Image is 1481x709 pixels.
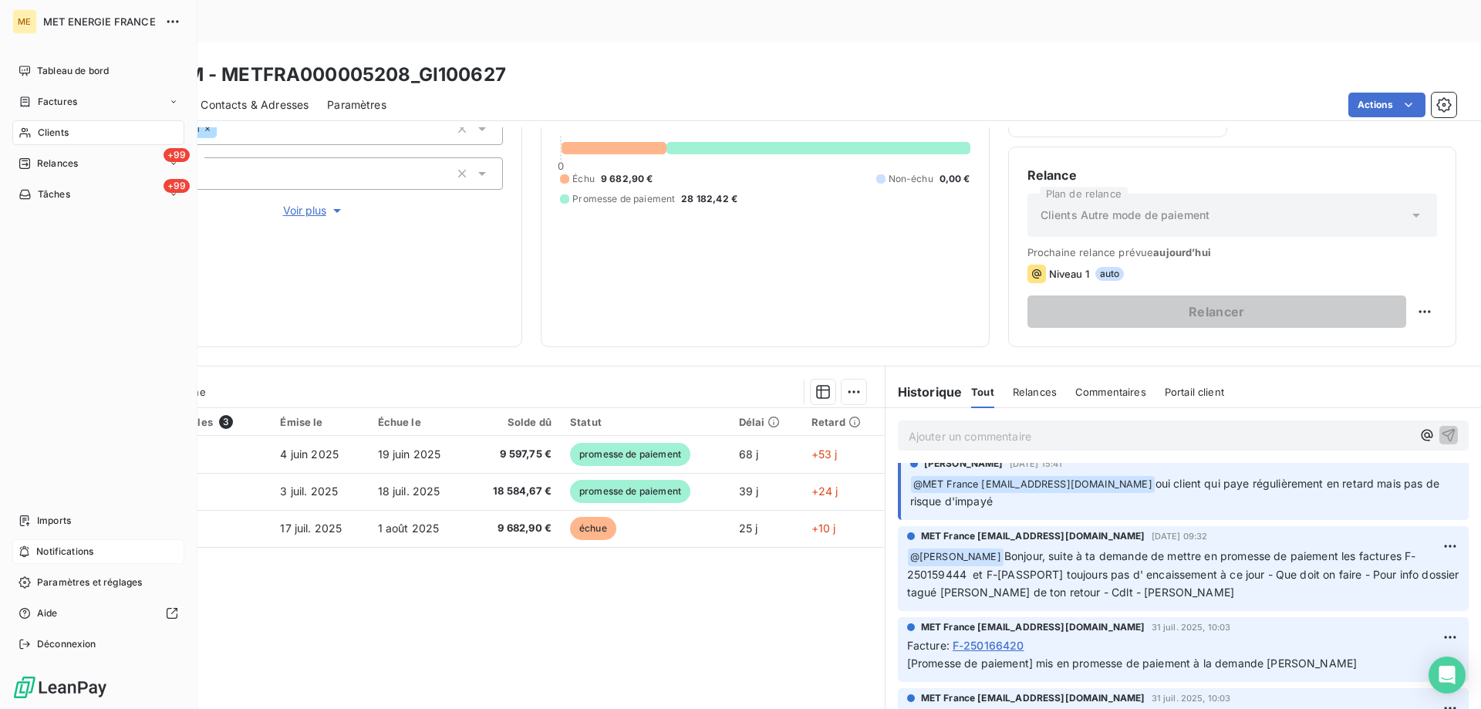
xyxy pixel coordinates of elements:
[811,447,838,461] span: +53 j
[327,97,386,113] span: Paramètres
[1041,208,1210,223] span: Clients Autre mode de paiement
[136,61,506,89] h3: ESSAM - METFRA000005208_GI100627
[217,122,229,136] input: Ajouter une valeur
[1027,246,1437,258] span: Prochaine relance prévue
[1013,386,1057,398] span: Relances
[572,192,675,206] span: Promesse de paiement
[12,182,184,207] a: +99Tâches
[201,97,309,113] span: Contacts & Adresses
[12,59,184,83] a: Tableau de bord
[12,570,184,595] a: Paramètres et réglages
[37,514,71,528] span: Imports
[921,529,1145,543] span: MET France [EMAIL_ADDRESS][DOMAIN_NAME]
[37,606,58,620] span: Aide
[37,64,109,78] span: Tableau de bord
[921,691,1145,705] span: MET France [EMAIL_ADDRESS][DOMAIN_NAME]
[378,447,441,461] span: 19 juin 2025
[907,657,1358,670] span: [Promesse de paiement] mis en promesse de paiement à la demande [PERSON_NAME]
[12,89,184,114] a: Factures
[739,447,759,461] span: 68 j
[1010,459,1063,468] span: [DATE] 15:41
[164,148,190,162] span: +99
[378,484,440,498] span: 18 juil. 2025
[739,522,758,535] span: 25 j
[1152,694,1231,703] span: 31 juil. 2025, 10:03
[1027,166,1437,184] h6: Relance
[37,637,96,651] span: Déconnexion
[811,416,875,428] div: Retard
[124,202,503,219] button: Voir plus
[570,480,690,503] span: promesse de paiement
[38,95,77,109] span: Factures
[280,416,359,428] div: Émise le
[283,203,345,218] span: Voir plus
[1075,386,1146,398] span: Commentaires
[910,477,1442,508] span: oui client qui paye régulièrement en retard mais pas de risque d'impayé
[886,383,963,401] h6: Historique
[12,151,184,176] a: +99Relances
[38,187,70,201] span: Tâches
[280,484,338,498] span: 3 juil. 2025
[280,447,339,461] span: 4 juin 2025
[477,484,552,499] span: 18 584,67 €
[558,160,564,172] span: 0
[12,508,184,533] a: Imports
[37,576,142,589] span: Paramètres et réglages
[1095,267,1125,281] span: auto
[38,126,69,140] span: Clients
[911,476,1155,494] span: @ MET France [EMAIL_ADDRESS][DOMAIN_NAME]
[1165,386,1224,398] span: Portail client
[378,416,458,428] div: Échue le
[1152,623,1231,632] span: 31 juil. 2025, 10:03
[921,620,1145,634] span: MET France [EMAIL_ADDRESS][DOMAIN_NAME]
[572,172,595,186] span: Échu
[1152,532,1208,541] span: [DATE] 09:32
[1429,657,1466,694] div: Open Intercom Messenger
[907,549,1462,599] span: Bonjour, suite à ta demande de mettre en promesse de paiement les factures F-250159444 et F-[PASS...
[378,522,440,535] span: 1 août 2025
[12,675,108,700] img: Logo LeanPay
[601,172,653,186] span: 9 682,90 €
[811,484,838,498] span: +24 j
[36,545,93,559] span: Notifications
[681,192,737,206] span: 28 182,42 €
[477,447,552,462] span: 9 597,75 €
[953,637,1024,653] span: F-250166420
[739,416,793,428] div: Délai
[1348,93,1425,117] button: Actions
[570,517,616,540] span: échue
[811,522,836,535] span: +10 j
[924,457,1004,471] span: [PERSON_NAME]
[477,416,552,428] div: Solde dû
[12,601,184,626] a: Aide
[12,120,184,145] a: Clients
[889,172,933,186] span: Non-échu
[1153,246,1211,258] span: aujourd’hui
[739,484,759,498] span: 39 j
[971,386,994,398] span: Tout
[1027,295,1406,328] button: Relancer
[940,172,970,186] span: 0,00 €
[280,522,342,535] span: 17 juil. 2025
[908,549,1004,566] span: @ [PERSON_NAME]
[570,443,690,466] span: promesse de paiement
[477,521,552,536] span: 9 682,90 €
[1049,268,1089,280] span: Niveau 1
[570,416,720,428] div: Statut
[37,157,78,170] span: Relances
[164,179,190,193] span: +99
[219,415,233,429] span: 3
[907,637,950,653] span: Facture :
